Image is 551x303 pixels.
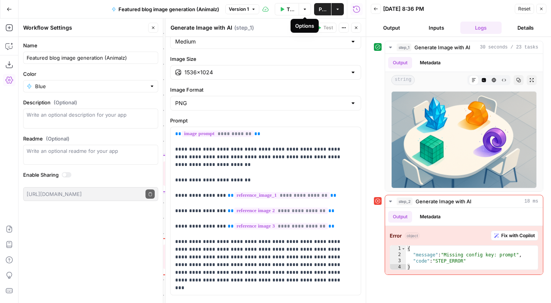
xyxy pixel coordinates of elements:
span: step_1 [397,44,411,51]
span: 30 seconds / 23 tasks [480,44,538,51]
div: 2 [390,252,406,258]
textarea: Generate Image with AI [171,24,232,32]
label: Color [23,70,158,78]
input: Blue [35,82,146,90]
img: output preview [391,91,537,188]
input: PNG [175,99,347,107]
button: Logs [460,22,502,34]
button: Output [388,211,412,223]
label: Image Format [170,86,361,94]
input: Medium [175,38,347,45]
span: (Optional) [54,99,77,106]
span: Generate Image with AI [414,44,470,51]
div: Options [295,22,314,30]
span: 18 ms [524,198,538,205]
button: Version 1 [225,4,259,14]
button: Output [388,57,412,69]
span: Test [323,24,333,31]
span: Reset [518,5,531,12]
button: Reset [515,4,534,14]
span: step_2 [397,198,412,205]
label: Name [23,42,158,49]
label: Prompt [170,117,361,124]
button: Fix with Copilot [491,231,538,241]
span: Version 1 [229,6,249,13]
span: object [405,232,420,239]
button: Featured blog image generation (Animalz) [107,3,224,15]
div: 30 seconds / 23 tasks [385,54,543,191]
label: Description [23,99,158,106]
label: Enable Sharing [23,171,158,179]
span: ( step_1 ) [234,24,254,32]
span: Test Workflow [287,5,294,13]
span: (Optional) [46,135,69,142]
span: string [391,75,415,85]
input: 1536×1024 [184,69,347,76]
span: Publish [319,5,326,13]
label: Image Size [170,55,361,63]
span: Toggle code folding, rows 1 through 4 [401,246,406,252]
span: Generate Image with AI [416,198,472,205]
button: Publish [314,3,331,15]
label: Readme [23,135,158,142]
span: Featured blog image generation (Animalz) [118,5,219,13]
strong: Error [390,232,402,239]
div: Workflow Settings [23,24,146,32]
button: Inputs [416,22,457,34]
span: Fix with Copilot [501,232,535,239]
button: 18 ms [385,195,543,208]
button: Output [371,22,412,34]
button: 30 seconds / 23 tasks [385,41,543,54]
div: 3 [390,258,406,264]
div: 18 ms [385,208,543,275]
div: 1 [390,246,406,252]
button: Test [313,23,336,33]
button: Metadata [415,57,445,69]
button: Details [505,22,546,34]
input: Untitled [27,54,155,62]
div: 4 [390,264,406,270]
button: Test Workflow [275,3,299,15]
button: Metadata [415,211,445,223]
